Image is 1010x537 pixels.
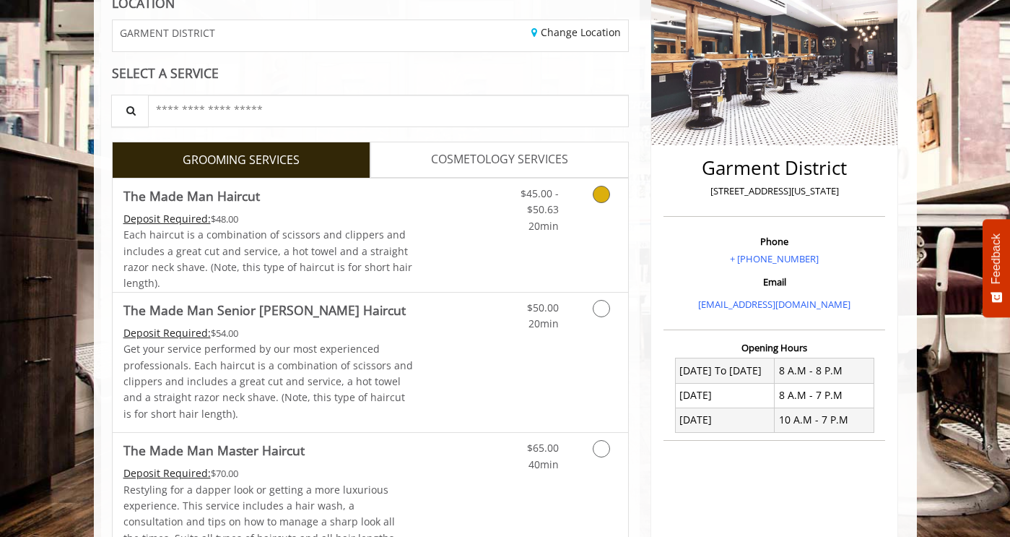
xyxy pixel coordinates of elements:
span: This service needs some Advance to be paid before we block your appointment [123,326,211,340]
p: Get your service performed by our most experienced professionals. Each haircut is a combination o... [123,341,414,422]
b: The Made Man Senior [PERSON_NAME] Haircut [123,300,406,320]
div: SELECT A SERVICE [112,66,630,80]
b: The Made Man Haircut [123,186,260,206]
span: $65.00 [527,441,559,455]
span: GARMENT DISTRICT [120,27,215,38]
td: 10 A.M - 7 P.M [775,408,874,432]
a: + [PHONE_NUMBER] [730,252,819,265]
span: Each haircut is a combination of scissors and clippers and includes a great cut and service, a ho... [123,228,412,290]
span: COSMETOLOGY SERVICES [431,150,568,169]
span: 20min [528,317,559,330]
span: GROOMING SERVICES [183,151,300,170]
h3: Phone [667,236,881,246]
b: The Made Man Master Haircut [123,440,305,460]
div: $54.00 [123,325,414,341]
span: $45.00 - $50.63 [521,186,559,216]
a: [EMAIL_ADDRESS][DOMAIN_NAME] [698,298,850,311]
span: 20min [528,219,559,233]
td: [DATE] [675,408,775,432]
span: $50.00 [527,301,559,314]
td: [DATE] [675,383,775,408]
div: $48.00 [123,211,414,227]
td: [DATE] To [DATE] [675,358,775,383]
p: [STREET_ADDRESS][US_STATE] [667,184,881,199]
a: Change Location [531,25,621,39]
button: Service Search [111,95,149,127]
h2: Garment District [667,158,881,179]
span: 40min [528,457,559,471]
span: This service needs some Advance to be paid before we block your appointment [123,212,211,225]
span: This service needs some Advance to be paid before we block your appointment [123,466,211,480]
td: 8 A.M - 7 P.M [775,383,874,408]
div: $70.00 [123,465,414,481]
h3: Opening Hours [663,343,885,353]
button: Feedback - Show survey [983,219,1010,317]
h3: Email [667,277,881,287]
span: Feedback [990,233,1003,284]
td: 8 A.M - 8 P.M [775,358,874,383]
